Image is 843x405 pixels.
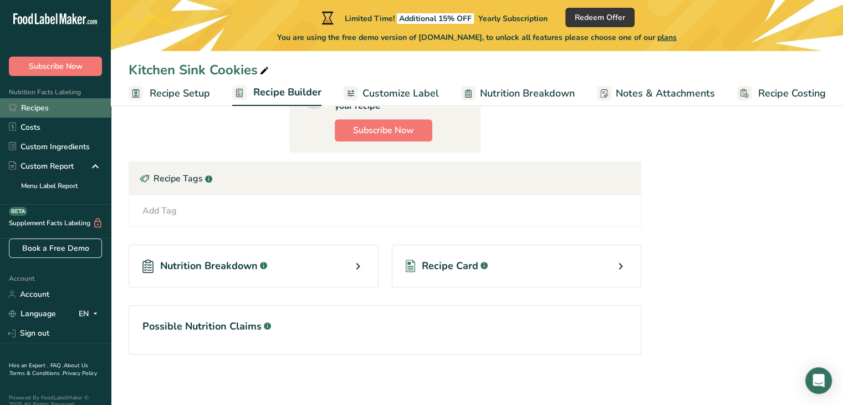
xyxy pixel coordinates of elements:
[9,207,27,216] div: BETA
[335,119,432,141] button: Subscribe Now
[277,32,677,43] span: You are using the free demo version of [DOMAIN_NAME], to unlock all features please choose one of...
[758,86,826,101] span: Recipe Costing
[63,369,97,377] a: Privacy Policy
[129,162,641,195] div: Recipe Tags
[142,204,177,217] div: Add Tag
[565,8,635,27] button: Redeem Offer
[422,259,478,274] span: Recipe Card
[362,86,439,101] span: Customize Label
[129,60,271,80] div: Kitchen Sink Cookies
[737,81,826,106] a: Recipe Costing
[353,124,414,137] span: Subscribe Now
[9,160,74,172] div: Custom Report
[397,13,474,24] span: Additional 15% OFF
[9,304,56,323] a: Language
[575,12,625,23] span: Redeem Offer
[129,81,210,106] a: Recipe Setup
[142,319,627,334] h1: Possible Nutrition Claims
[79,307,102,321] div: EN
[9,362,48,369] a: Hire an Expert .
[461,81,575,106] a: Nutrition Breakdown
[319,11,548,24] div: Limited Time!
[9,239,102,258] a: Book a Free Demo
[478,13,548,24] span: Yearly Subscription
[50,362,64,369] a: FAQ .
[344,81,439,106] a: Customize Label
[160,259,258,274] span: Nutrition Breakdown
[9,57,102,76] button: Subscribe Now
[480,86,575,101] span: Nutrition Breakdown
[597,81,715,106] a: Notes & Attachments
[616,86,715,101] span: Notes & Attachments
[29,60,83,72] span: Subscribe Now
[9,362,88,377] a: About Us .
[232,80,321,107] a: Recipe Builder
[657,32,677,43] span: plans
[805,367,832,394] div: Open Intercom Messenger
[9,369,63,377] a: Terms & Conditions .
[150,86,210,101] span: Recipe Setup
[253,85,321,100] span: Recipe Builder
